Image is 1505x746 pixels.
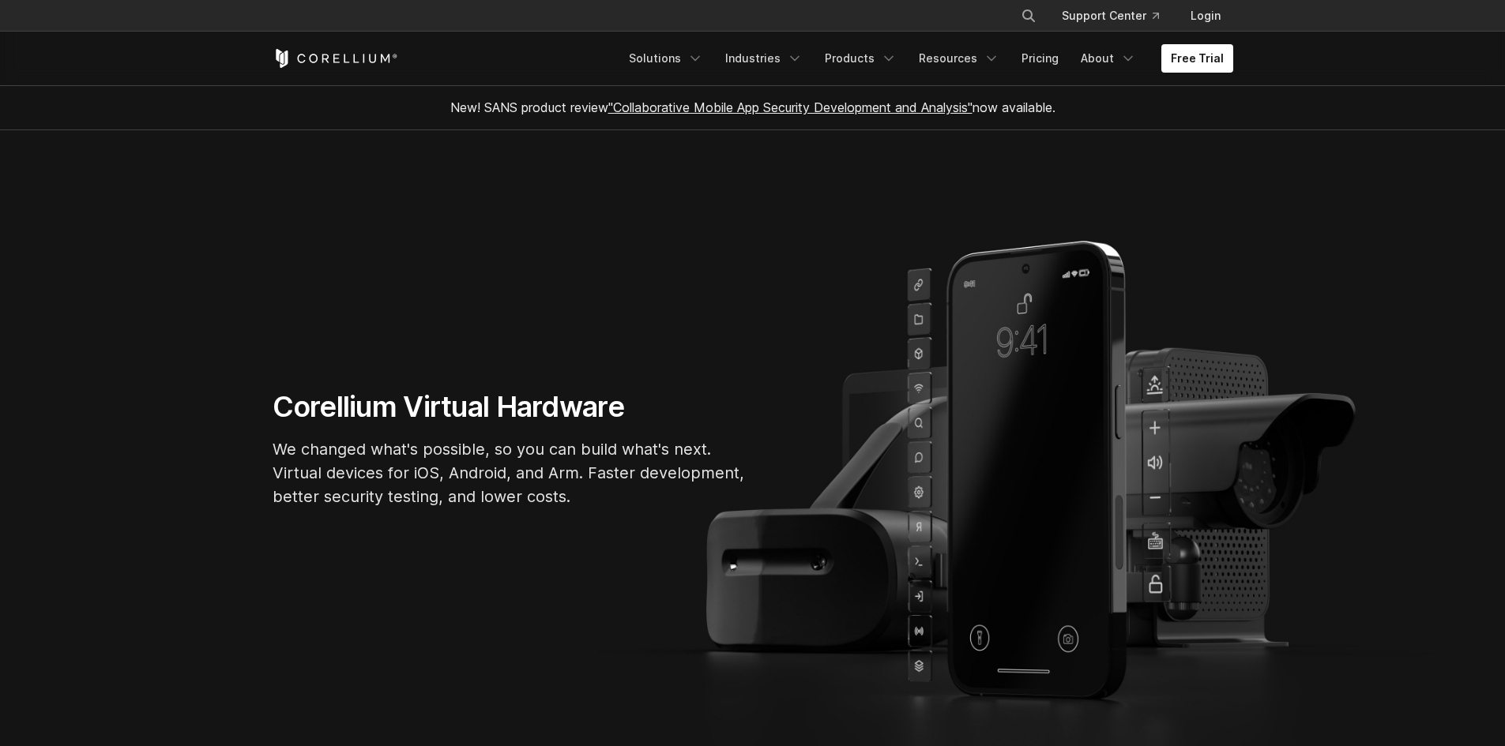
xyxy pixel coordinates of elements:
[1071,44,1146,73] a: About
[273,389,747,425] h1: Corellium Virtual Hardware
[273,437,747,508] p: We changed what's possible, so you can build what's next. Virtual devices for iOS, Android, and A...
[1049,2,1172,30] a: Support Center
[716,44,812,73] a: Industries
[450,99,1055,115] span: New! SANS product review now available.
[1002,2,1233,30] div: Navigation Menu
[1014,2,1043,30] button: Search
[619,44,1233,73] div: Navigation Menu
[909,44,1009,73] a: Resources
[1012,44,1068,73] a: Pricing
[619,44,713,73] a: Solutions
[273,49,398,68] a: Corellium Home
[1178,2,1233,30] a: Login
[815,44,906,73] a: Products
[608,99,973,115] a: "Collaborative Mobile App Security Development and Analysis"
[1161,44,1233,73] a: Free Trial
